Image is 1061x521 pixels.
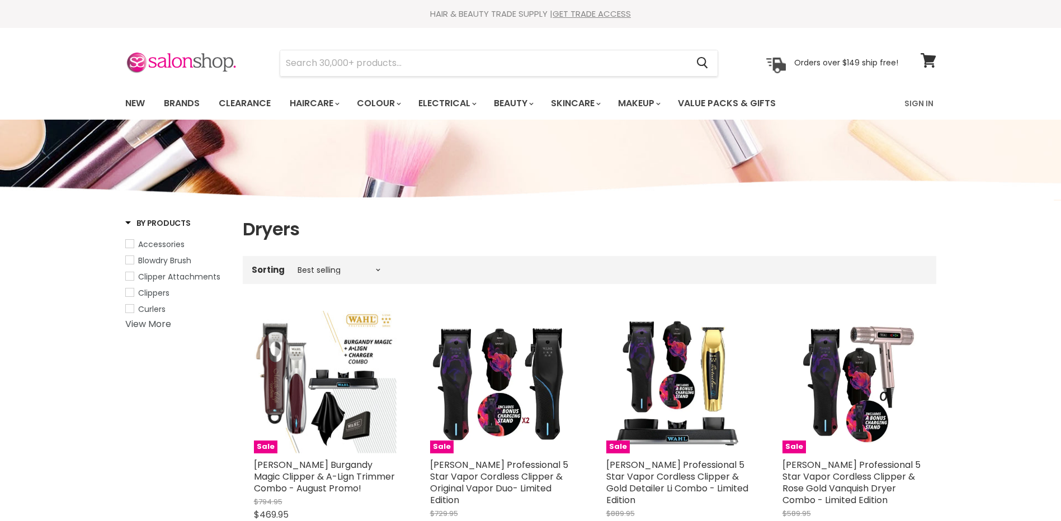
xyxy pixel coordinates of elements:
a: Blowdry Brush [125,254,229,267]
a: Value Packs & Gifts [669,92,784,115]
a: Haircare [281,92,346,115]
a: Wahl Professional 5 Star Vapor Cordless Clipper & Rose Gold Vanquish Dryer Combo - Limited Editio... [782,311,925,453]
span: Blowdry Brush [138,255,191,266]
input: Search [280,50,688,76]
a: Accessories [125,238,229,250]
a: Electrical [410,92,483,115]
h1: Dryers [243,217,936,241]
span: Sale [254,441,277,453]
p: Orders over $149 ship free! [794,58,898,68]
a: [PERSON_NAME] Professional 5 Star Vapor Cordless Clipper & Gold Detailer Li Combo - Limited Edition [606,458,748,506]
nav: Main [111,87,950,120]
span: $889.95 [606,508,635,519]
img: Wahl Professional 5 Star Vapor Cordless Clipper & Rose Gold Vanquish Dryer Combo - Limited Edition [782,311,925,453]
form: Product [280,50,718,77]
a: [PERSON_NAME] Professional 5 Star Vapor Cordless Clipper & Original Vapor Duo- Limited Edition [430,458,568,506]
a: New [117,92,153,115]
a: [PERSON_NAME] Professional 5 Star Vapor Cordless Clipper & Rose Gold Vanquish Dryer Combo - Limit... [782,458,921,506]
a: Colour [348,92,408,115]
span: Sale [430,441,454,453]
label: Sorting [252,265,285,274]
h3: By Products [125,217,191,229]
div: HAIR & BEAUTY TRADE SUPPLY | [111,8,950,20]
a: [PERSON_NAME] Burgandy Magic Clipper & A-Lign Trimmer Combo - August Promo! [254,458,395,495]
a: Brands [155,92,208,115]
span: Accessories [138,239,185,250]
a: View More [125,318,171,330]
a: Curlers [125,303,229,315]
a: Wahl Professional 5 Star Vapor Cordless Clipper & Original Vapor Duo- Limited EditionSale [430,311,573,453]
a: Wahl Professional 5 Star Vapor Cordless Clipper & Gold Detailer Li Combo - Limited EditionSale [606,311,749,453]
span: Clippers [138,287,169,299]
a: Clipper Attachments [125,271,229,283]
span: $589.95 [782,508,811,519]
img: Wahl Professional 5 Star Vapor Cordless Clipper & Original Vapor Duo- Limited Edition [430,311,573,453]
img: Wahl Professional 5 Star Vapor Cordless Clipper & Gold Detailer Li Combo - Limited Edition [606,311,749,453]
span: $469.95 [254,508,289,521]
span: Sale [782,441,806,453]
span: Curlers [138,304,166,315]
a: Wahl Burgandy Magic Clipper & A-Lign Trimmer Combo - August Promo!Sale [254,311,397,453]
a: Sign In [898,92,940,115]
span: Sale [606,441,630,453]
span: $729.95 [430,508,458,519]
span: $794.95 [254,496,282,507]
a: Clearance [210,92,279,115]
ul: Main menu [117,87,841,120]
span: Clipper Attachments [138,271,220,282]
a: Clippers [125,287,229,299]
button: Search [688,50,718,76]
a: Skincare [543,92,607,115]
a: Makeup [610,92,667,115]
a: GET TRADE ACCESS [553,8,631,20]
a: Beauty [485,92,540,115]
